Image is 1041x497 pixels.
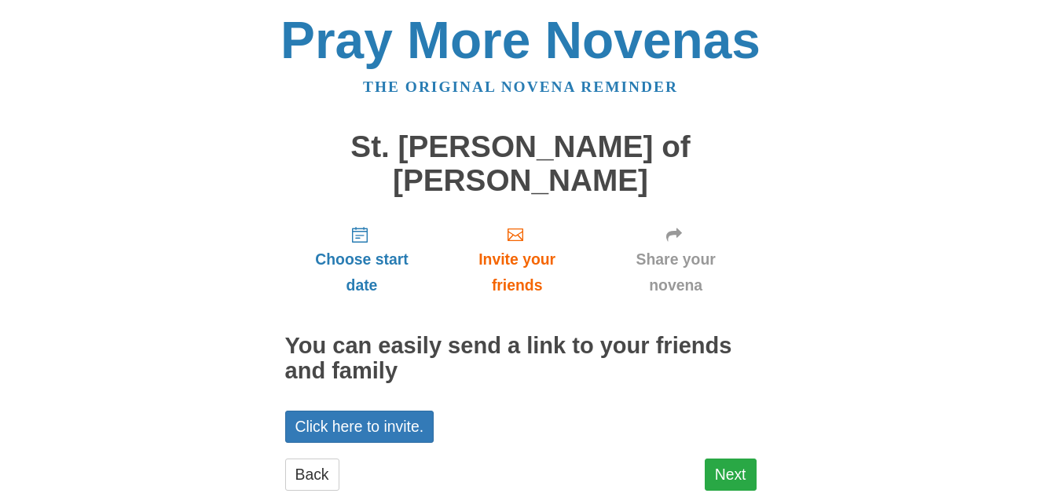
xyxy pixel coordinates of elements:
a: Click here to invite. [285,411,434,443]
a: Share your novena [596,213,757,306]
a: Next [705,459,757,491]
span: Invite your friends [454,247,579,298]
h1: St. [PERSON_NAME] of [PERSON_NAME] [285,130,757,197]
a: Choose start date [285,213,439,306]
a: Back [285,459,339,491]
span: Share your novena [611,247,741,298]
a: Pray More Novenas [280,11,761,69]
span: Choose start date [301,247,423,298]
a: Invite your friends [438,213,595,306]
h2: You can easily send a link to your friends and family [285,334,757,384]
a: The original novena reminder [363,79,678,95]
